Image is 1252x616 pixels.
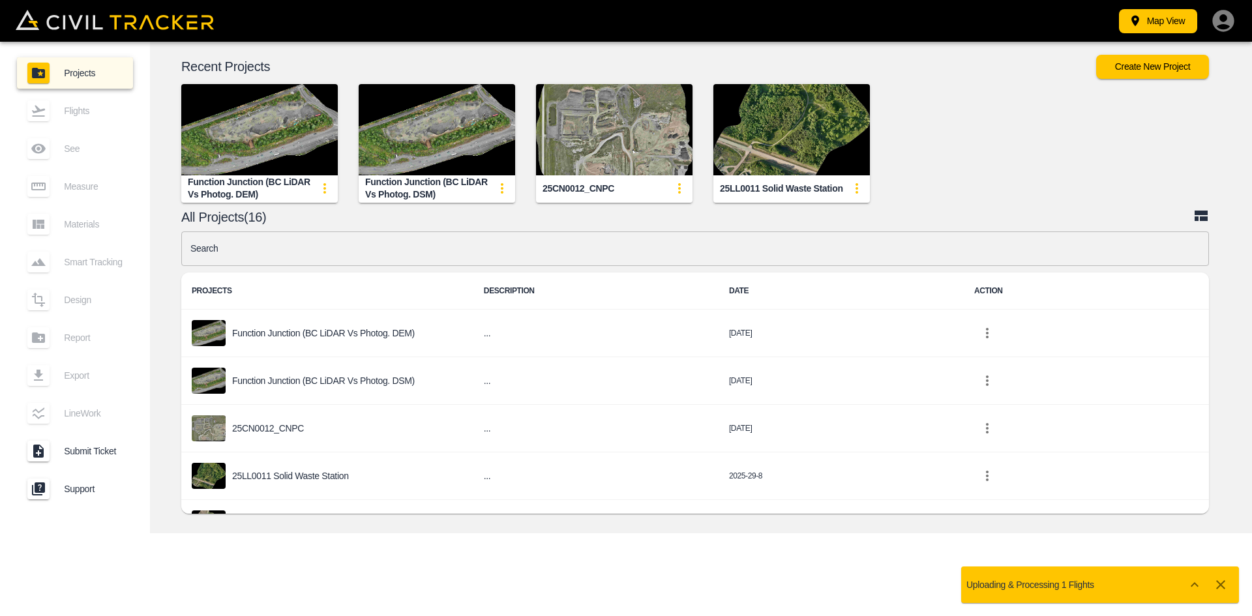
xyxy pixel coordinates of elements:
[232,513,463,535] p: Teacherages volumes (Drone surface 250801 vs DG surface lowered 0.150m)
[719,357,964,405] td: [DATE]
[64,68,123,78] span: Projects
[543,183,614,195] div: 25CN0012_CNPC
[844,175,870,201] button: update-card-details
[17,57,133,89] a: Projects
[188,176,312,200] div: Function Junction (BC LiDAR vs Photog. DEM)
[192,368,226,394] img: project-image
[232,375,415,386] p: Function Junction (BC LiDAR vs Photog. DSM)
[17,435,133,467] a: Submit Ticket
[181,61,1096,72] p: Recent Projects
[719,452,964,500] td: 2025-29-8
[966,579,1094,590] p: Uploading & Processing 1 Flights
[484,468,708,484] h6: ...
[719,272,964,310] th: DATE
[473,272,719,310] th: DESCRIPTION
[484,420,708,437] h6: ...
[964,272,1209,310] th: ACTION
[719,405,964,452] td: [DATE]
[1119,9,1197,33] button: Map View
[1182,572,1208,598] button: Show more
[536,84,693,175] img: 25CN0012_CNPC
[484,325,708,342] h6: ...
[192,510,226,536] img: project-image
[666,175,693,201] button: update-card-details
[181,272,473,310] th: PROJECTS
[232,471,349,481] p: 25LL0011 Solid Waste Station
[192,463,226,489] img: project-image
[365,176,489,200] div: Function Junction (BC LiDAR vs Photog. DSM)
[181,84,338,175] img: Function Junction (BC LiDAR vs Photog. DEM)
[719,500,964,548] td: [DATE]
[232,423,304,433] p: 25CN0012_CNPC
[232,328,415,338] p: Function Junction (BC LiDAR vs Photog. DEM)
[64,484,123,494] span: Support
[64,446,123,456] span: Submit Ticket
[719,310,964,357] td: [DATE]
[1096,55,1209,79] button: Create New Project
[312,175,338,201] button: update-card-details
[484,373,708,389] h6: ...
[359,84,515,175] img: Function Junction (BC LiDAR vs Photog. DSM)
[192,415,226,441] img: project-image
[17,473,133,505] a: Support
[713,84,870,175] img: 25LL0011 Solid Waste Station
[720,183,843,195] div: 25LL0011 Solid Waste Station
[192,320,226,346] img: project-image
[489,175,515,201] button: update-card-details
[181,212,1193,222] p: All Projects(16)
[16,10,214,30] img: Civil Tracker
